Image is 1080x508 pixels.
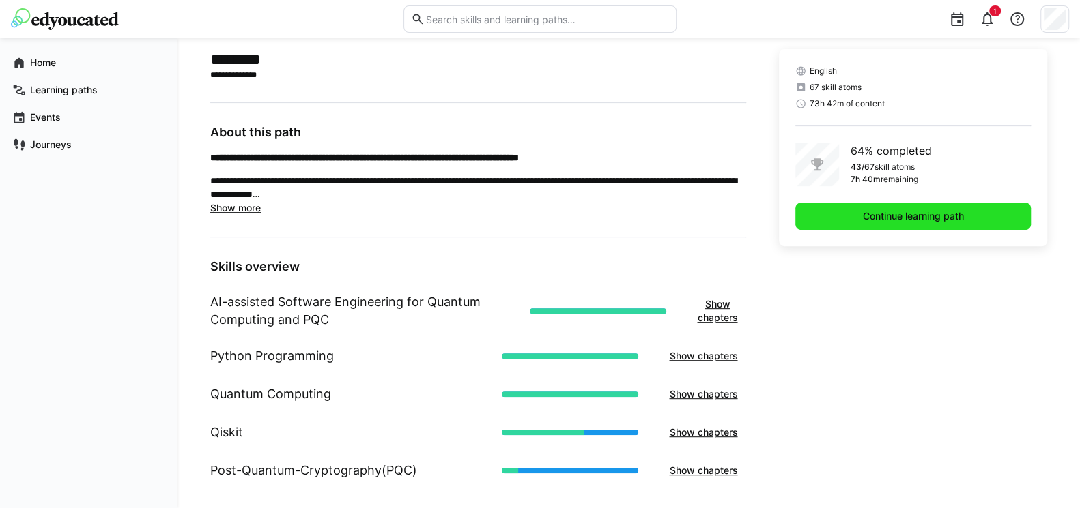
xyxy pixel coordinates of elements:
[809,98,884,109] span: 73h 42m of content
[660,342,746,370] button: Show chapters
[795,203,1031,230] button: Continue learning path
[880,174,918,185] p: remaining
[850,143,931,159] p: 64% completed
[210,385,331,403] h1: Quantum Computing
[210,293,519,329] h1: AI-assisted Software Engineering for Quantum Computing and PQC
[660,419,746,446] button: Show chapters
[850,174,880,185] p: 7h 40m
[210,259,746,274] h3: Skills overview
[861,209,966,223] span: Continue learning path
[425,13,669,25] input: Search skills and learning paths…
[660,380,746,408] button: Show chapters
[993,7,997,15] span: 1
[809,82,861,93] span: 67 skill atoms
[809,65,836,76] span: English
[688,290,746,331] button: Show chapters
[210,347,334,365] h1: Python Programming
[695,297,739,325] span: Show chapters
[660,457,746,484] button: Show chapters
[210,423,243,441] h1: Qiskit
[667,464,739,477] span: Show chapters
[667,425,739,439] span: Show chapters
[667,387,739,401] span: Show chapters
[874,162,914,173] p: skill atoms
[210,202,261,213] span: Show more
[667,349,739,363] span: Show chapters
[850,162,874,173] p: 43/67
[210,462,417,479] h1: Post-Quantum-Cryptography(PQC)
[210,125,746,140] h3: About this path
